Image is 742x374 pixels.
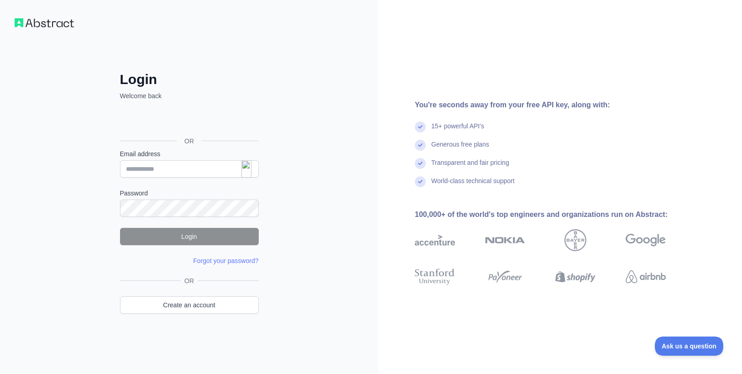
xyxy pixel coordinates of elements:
img: accenture [415,229,455,251]
img: stanford university [415,267,455,287]
div: You're seconds away from your free API key, along with: [415,100,695,111]
div: World-class technical support [431,176,515,195]
img: airbnb [626,267,666,287]
h2: Login [120,71,259,88]
p: Welcome back [120,91,259,100]
a: Create an account [120,296,259,314]
div: Generous free plans [431,140,489,158]
img: nokia [485,229,525,251]
div: 100,000+ of the world's top engineers and organizations run on Abstract: [415,209,695,220]
span: OR [177,137,201,146]
img: check mark [415,158,426,169]
button: Login [120,228,259,245]
div: Transparent and fair pricing [431,158,509,176]
img: check mark [415,121,426,132]
span: OR [181,276,198,285]
img: check mark [415,176,426,187]
iframe: Sign in with Google Button [115,111,261,131]
label: Email address [120,149,259,158]
img: Workflow [15,18,74,27]
img: check mark [415,140,426,151]
img: lock-icon.svg [241,160,252,178]
img: payoneer [485,267,525,287]
iframe: Toggle Customer Support [655,337,724,356]
a: Forgot your password? [193,257,258,264]
div: 15+ powerful API's [431,121,484,140]
label: Password [120,189,259,198]
img: google [626,229,666,251]
img: shopify [555,267,596,287]
img: bayer [564,229,586,251]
